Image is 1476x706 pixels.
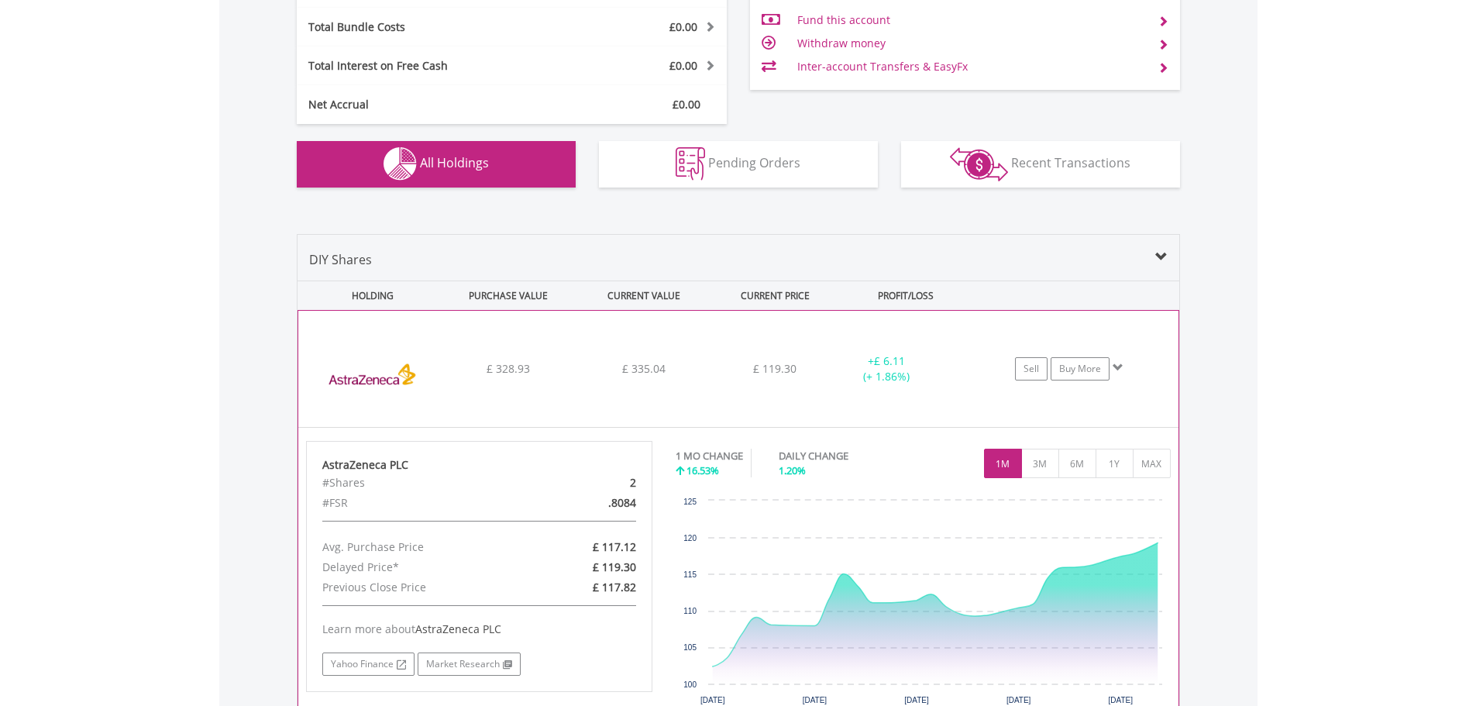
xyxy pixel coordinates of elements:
span: £ 119.30 [593,560,636,574]
div: DAILY CHANGE [779,449,903,463]
span: Recent Transactions [1011,154,1130,171]
span: £ 328.93 [487,361,530,376]
text: 115 [683,570,697,579]
div: Net Accrual [297,97,548,112]
span: £ 119.30 [753,361,796,376]
span: £ 335.04 [622,361,666,376]
div: Total Bundle Costs [297,19,548,35]
div: Delayed Price* [311,557,535,577]
span: £ 117.82 [593,580,636,594]
span: AstraZeneca PLC [415,622,501,636]
img: holdings-wht.png [384,147,417,181]
a: Buy More [1051,357,1110,381]
text: 110 [683,607,697,615]
div: 2 [535,473,648,493]
div: .8084 [535,493,648,513]
button: 6M [1058,449,1096,478]
div: CURRENT VALUE [578,281,710,310]
a: Market Research [418,653,521,676]
div: PURCHASE VALUE [442,281,575,310]
img: pending_instructions-wht.png [676,147,705,181]
div: #Shares [311,473,535,493]
span: £ 117.12 [593,539,636,554]
div: Total Interest on Free Cash [297,58,548,74]
span: £0.00 [669,19,697,34]
span: £0.00 [669,58,697,73]
td: Inter-account Transfers & EasyFx [797,55,1145,78]
button: All Holdings [297,141,576,188]
div: Avg. Purchase Price [311,537,535,557]
span: £ 6.11 [874,353,905,368]
span: £0.00 [673,97,700,112]
td: Withdraw money [797,32,1145,55]
span: DIY Shares [309,251,372,268]
div: Previous Close Price [311,577,535,598]
td: Fund this account [797,9,1145,32]
div: CURRENT PRICE [713,281,836,310]
span: All Holdings [420,154,489,171]
button: 1M [984,449,1022,478]
text: 100 [683,680,697,689]
div: Learn more about [322,622,637,637]
text: 125 [683,498,697,506]
div: #FSR [311,493,535,513]
div: HOLDING [298,281,439,310]
div: 1 MO CHANGE [676,449,743,463]
button: Recent Transactions [901,141,1180,188]
div: PROFIT/LOSS [840,281,972,310]
img: EQU.GBP.AZN.png [306,330,439,423]
text: 105 [683,643,697,652]
a: Sell [1015,357,1048,381]
span: 1.20% [779,463,806,477]
span: Pending Orders [708,154,800,171]
button: MAX [1133,449,1171,478]
div: AstraZeneca PLC [322,457,637,473]
div: + (+ 1.86%) [828,353,944,384]
img: transactions-zar-wht.png [950,147,1008,181]
button: 1Y [1096,449,1134,478]
button: 3M [1021,449,1059,478]
button: Pending Orders [599,141,878,188]
text: 120 [683,534,697,542]
span: 16.53% [686,463,719,477]
a: Yahoo Finance [322,653,415,676]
